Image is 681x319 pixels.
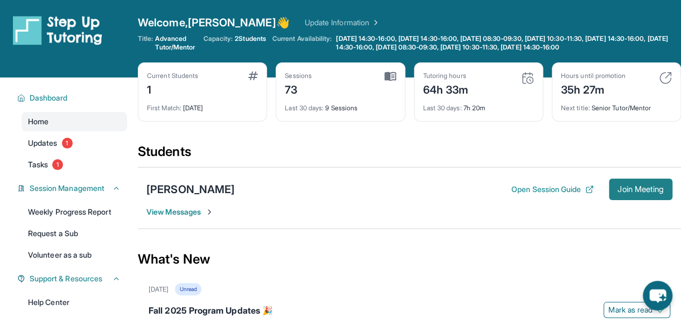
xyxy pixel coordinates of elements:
a: Update Information [305,17,380,28]
div: Unread [175,283,201,295]
span: Mark as read [608,304,652,315]
div: [PERSON_NAME] [146,182,235,197]
button: Mark as read [603,302,670,318]
span: Join Meeting [617,186,664,193]
div: Students [138,143,681,167]
img: card [248,72,258,80]
span: Capacity: [203,34,233,43]
a: Tasks1 [22,155,127,174]
span: View Messages [146,207,214,217]
button: Open Session Guide [511,184,594,195]
a: Updates1 [22,133,127,153]
a: Weekly Progress Report [22,202,127,222]
div: Sessions [285,72,312,80]
span: 2 Students [235,34,266,43]
span: Support & Resources [30,273,102,284]
a: Volunteer as a sub [22,245,127,265]
button: Dashboard [25,93,121,103]
div: 35h 27m [561,80,626,97]
div: Tutoring hours [423,72,469,80]
button: chat-button [643,281,672,310]
img: card [659,72,672,84]
span: First Match : [147,104,181,112]
div: Senior Tutor/Mentor [561,97,672,112]
div: Hours until promotion [561,72,626,80]
span: Home [28,116,48,127]
button: Support & Resources [25,273,121,284]
span: Next title : [561,104,590,112]
a: Help Center [22,293,127,312]
span: 1 [62,138,73,148]
span: Dashboard [30,93,68,103]
span: Last 30 days : [423,104,462,112]
div: Fall 2025 Program Updates 🎉 [149,304,670,319]
button: Session Management [25,183,121,194]
span: Title: [138,34,153,52]
div: [DATE] [147,97,258,112]
div: [DATE] [149,285,169,294]
span: 1 [52,159,63,170]
div: 9 Sessions [285,97,396,112]
span: Welcome, [PERSON_NAME] 👋 [138,15,290,30]
span: Last 30 days : [285,104,324,112]
a: Home [22,112,127,131]
div: 64h 33m [423,80,469,97]
span: Current Availability: [272,34,332,52]
img: logo [13,15,102,45]
span: [DATE] 14:30-16:00, [DATE] 14:30-16:00, [DATE] 08:30-09:30, [DATE] 10:30-11:30, [DATE] 14:30-16:0... [336,34,679,52]
img: card [521,72,534,84]
a: [DATE] 14:30-16:00, [DATE] 14:30-16:00, [DATE] 08:30-09:30, [DATE] 10:30-11:30, [DATE] 14:30-16:0... [334,34,681,52]
img: Chevron Right [369,17,380,28]
span: Advanced Tutor/Mentor [155,34,196,52]
div: Current Students [147,72,198,80]
a: Request a Sub [22,224,127,243]
div: What's New [138,236,681,283]
div: 1 [147,80,198,97]
img: Chevron-Right [205,208,214,216]
img: card [384,72,396,81]
div: 73 [285,80,312,97]
div: 7h 20m [423,97,534,112]
span: Updates [28,138,58,148]
span: Session Management [30,183,104,194]
button: Join Meeting [609,179,672,200]
span: Tasks [28,159,48,170]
